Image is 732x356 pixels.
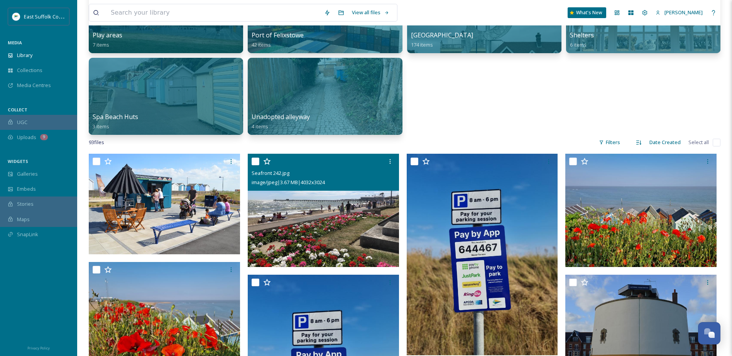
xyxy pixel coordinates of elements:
input: Search your library [107,4,320,21]
a: [PERSON_NAME] [652,5,707,20]
span: East Suffolk Council [24,13,69,20]
a: Play areas7 items [93,32,122,48]
span: Collections [17,67,42,74]
img: Parking App_sign_Felixstowe.jpg [407,154,558,355]
a: Spa Beach Huts3 items [93,113,138,130]
div: 9 [40,134,48,140]
div: Date Created [646,135,685,150]
span: 6 items [570,41,587,48]
button: Open Chat [698,322,720,344]
span: 3 items [93,123,109,130]
span: Maps [17,216,30,223]
span: WIDGETS [8,158,28,164]
span: Media Centres [17,82,51,89]
span: 42 items [252,41,271,48]
span: Uploads [17,134,36,141]
div: Filters [595,135,624,150]
span: Library [17,52,32,59]
span: 7 items [93,41,109,48]
span: Port of Felixstowe [252,31,304,39]
span: UGC [17,119,27,126]
a: What's New [568,7,606,18]
span: Stories [17,200,34,208]
a: Privacy Policy [27,343,50,352]
span: 93 file s [89,139,104,146]
span: Shelters [570,31,594,39]
span: COLLECT [8,107,27,113]
img: South Kiosk 2.jpg [89,154,240,254]
span: 174 items [411,41,433,48]
span: [GEOGRAPHIC_DATA] [411,31,473,39]
span: [PERSON_NAME] [664,9,703,16]
span: Privacy Policy [27,346,50,351]
a: Shelters6 items [570,32,594,48]
span: MEDIA [8,40,22,45]
img: ESC%20Logo.png [12,13,20,20]
span: Spa Beach Huts [93,113,138,121]
span: Unadopted alleyway [252,113,310,121]
a: [GEOGRAPHIC_DATA]174 items [411,32,473,48]
span: image/jpeg | 3.67 MB | 4032 x 3024 [252,179,325,186]
span: Play areas [93,31,122,39]
span: SnapLink [17,231,38,238]
span: Seafront 242.jpg [252,170,289,176]
a: Unadopted alleyway4 items [252,113,310,130]
span: Embeds [17,185,36,193]
img: Seafront 242.jpg [248,154,399,267]
span: Galleries [17,170,38,178]
span: 4 items [252,123,268,130]
a: Port of Felixstowe42 items [252,32,304,48]
span: Select all [688,139,709,146]
a: View all files [348,5,393,20]
img: Poppies Felixstowe 2.jpg [565,154,717,267]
